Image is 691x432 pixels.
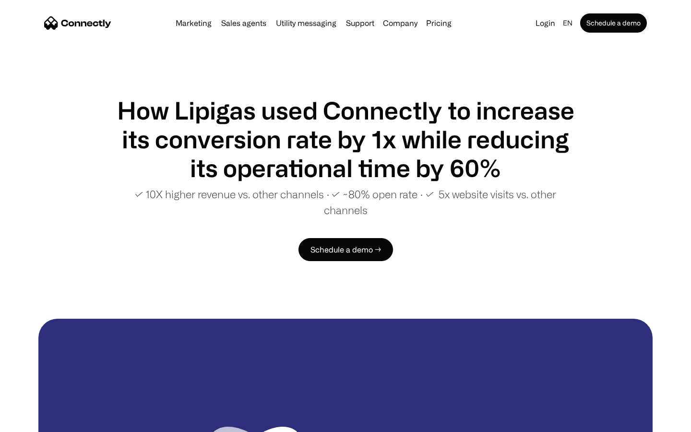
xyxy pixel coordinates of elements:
a: Pricing [422,19,455,27]
div: Company [383,16,417,30]
aside: Language selected: English [10,414,58,429]
h1: How Lipigas used Connectly to increase its conversion rate by 1x while reducing its operational t... [115,96,576,182]
a: Sales agents [217,19,270,27]
div: en [563,16,572,30]
a: Schedule a demo → [298,238,393,261]
a: Support [342,19,378,27]
ul: Language list [19,415,58,429]
a: Utility messaging [272,19,340,27]
p: ✓ 10X higher revenue vs. other channels ∙ ✓ ~80% open rate ∙ ✓ 5x website visits vs. other channels [115,186,576,218]
a: Login [532,16,559,30]
a: Marketing [172,19,215,27]
a: Schedule a demo [580,13,647,33]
